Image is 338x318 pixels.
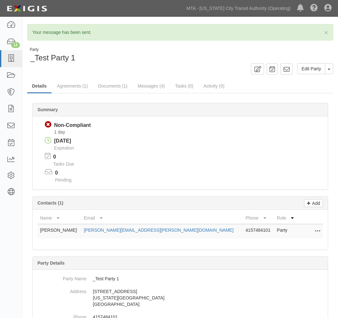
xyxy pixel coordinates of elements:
span: _Test Party 1 [30,53,75,62]
a: Tasks (0) [170,80,198,92]
dd: _Test Party 1 [35,272,325,285]
div: Party [30,47,75,52]
a: Documents (1) [93,80,132,92]
div: _Test Party 1 [27,47,333,63]
p: 0 [53,153,82,161]
dt: Address [35,285,86,295]
img: logo-5460c22ac91f19d4615b14bd174203de0afe785f0fc80cf4dbbc73dc1793850b.png [5,3,49,14]
div: Non-Compliant [54,122,91,129]
p: Add [310,199,320,207]
dt: Party Name [35,272,86,282]
th: Phone [243,212,274,224]
td: [PERSON_NAME] [37,224,81,238]
span: Since 09/06/2025 [54,129,65,135]
div: [DATE] [54,137,74,145]
td: Party [274,224,297,238]
span: Expiration [54,145,74,151]
a: Activity (0) [199,80,229,92]
a: MTA - [US_STATE] City Transit Authority (Operating) [183,2,294,15]
i: Help Center - Complianz [310,4,318,12]
span: Tasks Due [53,161,74,167]
th: Email [81,212,243,224]
p: Your message has been sent. [32,29,328,35]
dd: [STREET_ADDRESS] [US_STATE][GEOGRAPHIC_DATA] [GEOGRAPHIC_DATA] [35,285,325,311]
b: Contacts (1) [37,200,63,206]
a: Details [27,80,52,93]
b: Party Details [37,260,65,266]
a: Edit Party [297,63,325,74]
span: Pending [55,177,71,182]
span: × [324,29,328,36]
a: Messages (4) [133,80,170,92]
i: Non-Compliant [45,121,52,128]
th: Name [37,212,81,224]
td: 4157484101 [243,224,274,238]
b: Summary [37,107,58,112]
a: [PERSON_NAME][EMAIL_ADDRESS][PERSON_NAME][DOMAIN_NAME] [84,228,234,233]
button: Close [324,29,328,36]
th: Role [274,212,297,224]
p: 0 [55,169,79,177]
a: Agreements (1) [52,80,93,92]
div: 13 [11,42,20,48]
a: Add [304,199,323,207]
